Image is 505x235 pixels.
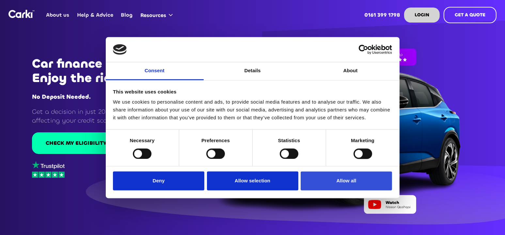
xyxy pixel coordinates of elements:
button: Deny [113,172,204,191]
button: Allow selection [207,172,298,191]
a: Blog [117,2,136,28]
div: Resources [140,12,166,19]
strong: 0161 399 1798 [364,11,400,18]
h1: Car finance sorted. Enjoy the ride! [32,57,178,85]
img: stars [32,172,65,178]
strong: No Deposit Needed. [32,93,91,101]
a: home [8,10,35,18]
img: trustpilot [32,161,65,169]
a: LOGIN [404,8,440,23]
strong: LOGIN [415,12,429,18]
a: 0161 399 1798 [361,2,404,28]
a: Help & Advice [73,2,117,28]
a: Consent [106,62,204,80]
a: About [302,62,400,80]
a: About us [42,2,73,28]
a: Details [204,62,302,80]
div: CHECK MY ELIGIBILITY [46,140,107,147]
div: Resources [136,3,179,27]
a: GET A QUOTE [444,7,497,23]
a: Usercentrics Cookiebot - opens in a new window [335,44,392,54]
strong: Preferences [201,138,230,143]
button: Allow all [301,172,392,191]
div: We use cookies to personalise content and ads, to provide social media features and to analyse ou... [113,98,392,122]
strong: Necessary [130,138,155,143]
img: Logo [8,10,35,18]
strong: GET A QUOTE [455,12,485,18]
div: This website uses cookies [113,88,392,96]
strong: Marketing [351,138,374,143]
a: CHECK MY ELIGIBILITY [32,132,120,154]
p: Get a decision in just 20 seconds* without affecting your credit score [32,107,178,125]
img: logo [113,44,127,55]
strong: Statistics [278,138,300,143]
